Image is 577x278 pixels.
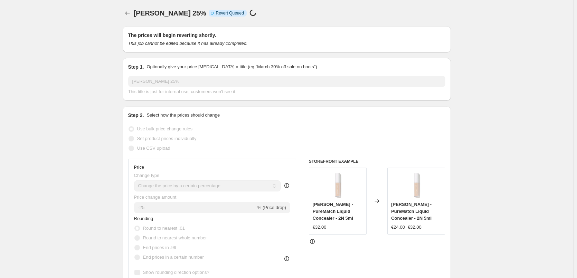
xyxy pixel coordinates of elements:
span: Round to nearest .01 [143,226,185,231]
span: [PERSON_NAME] - PureMatch Liquid Concealer - 2N 5ml [313,202,353,221]
span: Round to nearest whole number [143,235,207,240]
p: Optionally give your price [MEDICAL_DATA] a title (eg "March 30% off sale on boots") [146,63,317,70]
span: [PERSON_NAME] - PureMatch Liquid Concealer - 2N 5ml [391,202,432,221]
img: jane-iredale-purematch-liquid-concealer-2n-5ml-492199_80x.png [324,171,351,199]
h2: The prices will begin reverting shortly. [128,32,445,39]
i: This job cannot be edited because it has already completed. [128,41,248,46]
span: End prices in a certain number [143,255,204,260]
span: [PERSON_NAME] 25% [134,9,206,17]
input: -15 [134,202,256,213]
button: Price change jobs [123,8,132,18]
p: Select how the prices should change [146,112,220,119]
span: Use CSV upload [137,146,170,151]
span: €32.00 [408,225,422,230]
span: €24.00 [391,225,405,230]
span: Use bulk price change rules [137,126,192,131]
input: 30% off holiday sale [128,76,445,87]
span: Rounding [134,216,153,221]
span: Set product prices individually [137,136,197,141]
h2: Step 1. [128,63,144,70]
span: Change type [134,173,160,178]
img: jane-iredale-purematch-liquid-concealer-2n-5ml-492199_80x.png [403,171,430,199]
span: This title is just for internal use, customers won't see it [128,89,235,94]
div: help [283,182,290,189]
span: Show rounding direction options? [143,270,209,275]
span: €32.00 [313,225,327,230]
h3: Price [134,165,144,170]
span: End prices in .99 [143,245,177,250]
span: % (Price drop) [257,205,286,210]
span: Price change amount [134,195,177,200]
h2: Step 2. [128,112,144,119]
span: Revert Queued [216,10,244,16]
h6: STOREFRONT EXAMPLE [309,159,445,164]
